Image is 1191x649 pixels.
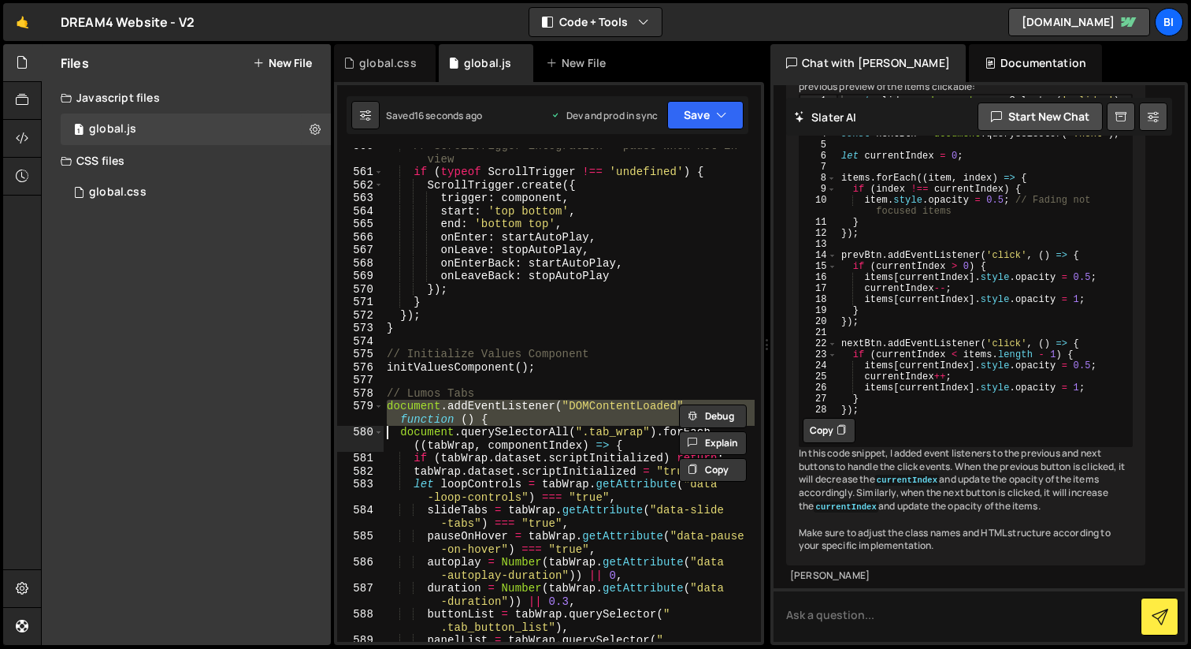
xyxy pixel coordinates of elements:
div: 15 [800,261,837,272]
a: [DOMAIN_NAME] [1008,8,1150,36]
a: Bi [1155,8,1183,36]
div: DREAM4 Website - V2 [61,13,195,32]
div: 7 [800,162,837,173]
button: Explain [679,431,747,455]
div: 564 [337,205,384,218]
div: CSS files [42,145,331,177]
div: 585 [337,530,384,556]
div: 567 [337,244,384,257]
div: 566 [337,231,384,244]
div: 578 [337,387,384,401]
div: 22 [800,338,837,349]
div: New File [546,55,612,71]
div: 588 [337,608,384,634]
div: 24 [800,360,837,371]
code: currentIndex [875,475,940,486]
button: Code + Tools [529,8,662,36]
div: 569 [337,270,384,283]
button: Copy [803,418,855,443]
h2: Slater AI [794,110,857,125]
button: Debug [679,405,747,428]
span: 1 [74,125,83,137]
div: 13 [800,239,837,250]
div: 570 [337,283,384,297]
div: 11 [800,217,837,228]
div: 20 [800,316,837,327]
div: 574 [337,335,384,349]
div: 587 [337,582,384,608]
a: 🤙 [3,3,42,41]
div: 9 [800,184,837,195]
div: 571 [337,296,384,309]
div: 12 [800,228,837,239]
div: global.js [464,55,511,71]
div: 577 [337,374,384,387]
div: global.js [61,114,331,145]
div: 16 seconds ago [414,109,482,122]
div: 583 [337,478,384,504]
div: 586 [337,556,384,582]
div: 16 [800,272,837,283]
button: New File [253,57,312,69]
div: 10 [800,195,837,217]
div: 561 [337,166,384,179]
div: Dev and prod in sync [551,109,658,122]
div: Chat with [PERSON_NAME] [770,44,966,82]
div: global.js [89,122,136,136]
div: 563 [337,192,384,205]
div: 584 [337,504,384,530]
div: 26 [800,382,837,394]
div: 580 [337,426,384,452]
div: Documentation [969,44,1102,82]
div: [PERSON_NAME] [790,569,1141,583]
div: 575 [337,348,384,361]
div: 1 [800,95,837,106]
div: 6 [800,151,837,162]
div: 25 [800,371,837,382]
code: currentIndex [814,502,878,513]
div: 18 [800,294,837,305]
div: 19 [800,305,837,316]
div: global.css [89,185,147,200]
div: 565 [337,218,384,231]
div: 572 [337,309,384,323]
div: 27 [800,394,837,405]
div: 21 [800,327,837,338]
div: 568 [337,257,384,270]
div: Sure, I can help you with that. Here is the modified code for the OSMO GSAP Slider function to ma... [786,41,1145,565]
div: 560 [337,140,384,166]
div: 579 [337,400,384,426]
div: 8 [800,173,837,184]
button: Copy [679,458,747,482]
div: 582 [337,465,384,479]
div: Saved [386,109,482,122]
div: global.css [359,55,417,71]
div: 576 [337,361,384,375]
: 17250/47735.css [61,177,331,208]
div: 28 [800,405,837,416]
div: 562 [337,179,384,192]
button: Save [667,101,744,129]
div: 573 [337,322,384,335]
div: 5 [800,140,837,151]
div: 14 [800,250,837,261]
div: 581 [337,452,384,465]
div: Javascript files [42,82,331,114]
h2: Files [61,54,89,72]
div: 23 [800,349,837,360]
button: Start new chat [978,103,1103,131]
div: 17 [800,283,837,294]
